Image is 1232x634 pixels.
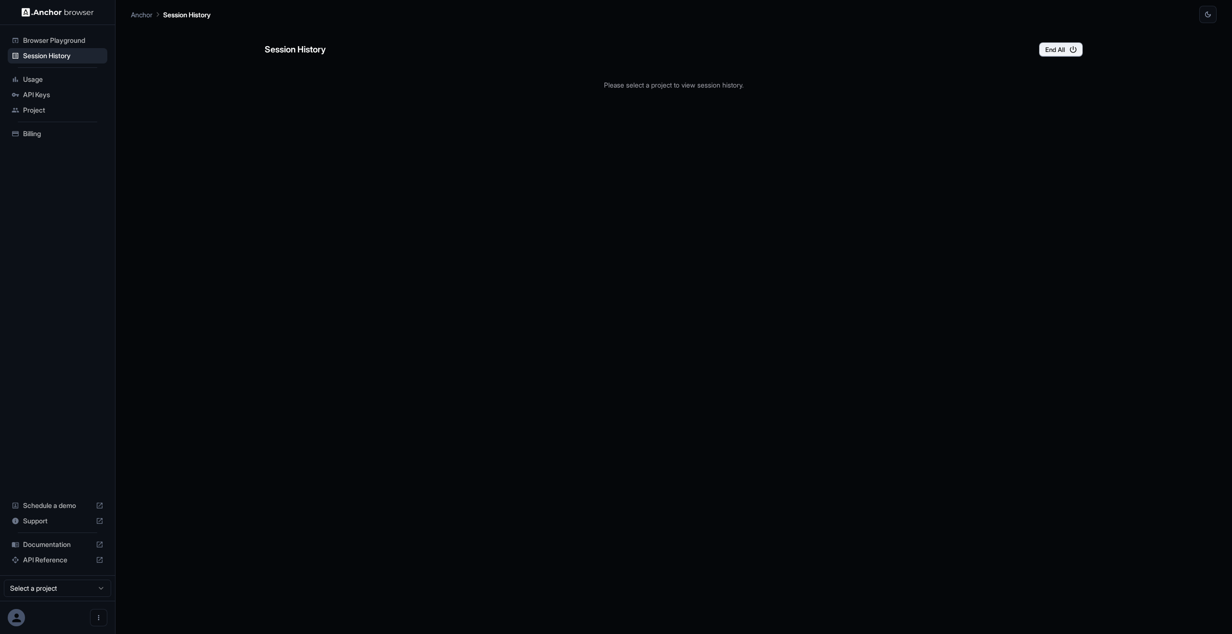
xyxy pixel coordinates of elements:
span: Documentation [23,540,92,549]
h6: Session History [265,43,326,57]
p: Session History [163,10,211,20]
span: Session History [23,51,103,61]
div: API Reference [8,552,107,568]
div: Schedule a demo [8,498,107,513]
div: Billing [8,126,107,141]
nav: breadcrumb [131,9,211,20]
button: Open menu [90,609,107,626]
div: Project [8,102,107,118]
div: Usage [8,72,107,87]
p: Please select a project to view session history. [265,80,1083,90]
div: Support [8,513,107,529]
div: Documentation [8,537,107,552]
span: Browser Playground [23,36,103,45]
span: API Reference [23,555,92,565]
span: API Keys [23,90,103,100]
div: Browser Playground [8,33,107,48]
span: Schedule a demo [23,501,92,510]
span: Billing [23,129,103,139]
span: Usage [23,75,103,84]
p: Anchor [131,10,153,20]
img: Anchor Logo [22,8,94,17]
span: Support [23,516,92,526]
div: API Keys [8,87,107,102]
button: End All [1039,42,1083,57]
div: Session History [8,48,107,63]
span: Project [23,105,103,115]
